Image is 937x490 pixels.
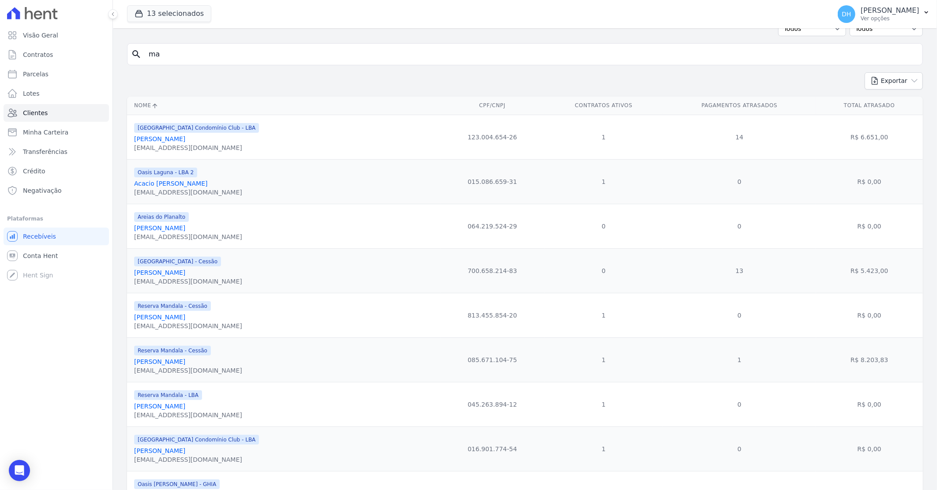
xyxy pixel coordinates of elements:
span: [GEOGRAPHIC_DATA] Condomínio Club - LBA [134,123,259,133]
td: 1 [663,337,816,382]
span: Reserva Mandala - LBA [134,390,202,400]
td: 123.004.654-26 [440,115,544,159]
a: Negativação [4,182,109,199]
td: 13 [663,248,816,293]
td: 1 [544,293,663,337]
span: Lotes [23,89,40,98]
td: R$ 6.651,00 [816,115,923,159]
a: [PERSON_NAME] [134,314,185,321]
td: 14 [663,115,816,159]
td: 015.086.659-31 [440,159,544,204]
p: Ver opções [861,15,919,22]
a: Transferências [4,143,109,161]
td: 1 [544,426,663,471]
a: [PERSON_NAME] [134,358,185,365]
a: Recebíveis [4,228,109,245]
span: Reserva Mandala - Cessão [134,346,211,355]
span: Areias do Planalto [134,212,189,222]
th: CPF/CNPJ [440,97,544,115]
div: [EMAIL_ADDRESS][DOMAIN_NAME] [134,232,242,241]
td: R$ 0,00 [816,204,923,248]
span: Parcelas [23,70,49,79]
button: DH [PERSON_NAME] Ver opções [831,2,937,26]
a: [PERSON_NAME] [134,269,185,276]
td: 1 [544,159,663,204]
td: 0 [663,159,816,204]
td: 813.455.854-20 [440,293,544,337]
span: Reserva Mandala - Cessão [134,301,211,311]
button: 13 selecionados [127,5,211,22]
input: Buscar por nome, CPF ou e-mail [143,45,919,63]
td: 064.219.524-29 [440,204,544,248]
td: 016.901.774-54 [440,426,544,471]
div: [EMAIL_ADDRESS][DOMAIN_NAME] [134,188,242,197]
div: [EMAIL_ADDRESS][DOMAIN_NAME] [134,322,242,330]
a: Clientes [4,104,109,122]
span: Contratos [23,50,53,59]
p: [PERSON_NAME] [861,6,919,15]
td: 1 [544,337,663,382]
td: 0 [663,293,816,337]
span: DH [842,11,851,17]
a: Contratos [4,46,109,64]
th: Nome [127,97,440,115]
span: Crédito [23,167,45,176]
span: Negativação [23,186,62,195]
a: [PERSON_NAME] [134,224,185,232]
span: Clientes [23,108,48,117]
td: 0 [663,382,816,426]
span: Recebíveis [23,232,56,241]
td: 700.658.214-83 [440,248,544,293]
span: Transferências [23,147,67,156]
td: 0 [544,248,663,293]
td: R$ 0,00 [816,382,923,426]
span: [GEOGRAPHIC_DATA] Condomínio Club - LBA [134,435,259,445]
a: [PERSON_NAME] [134,135,185,142]
span: Conta Hent [23,251,58,260]
th: Pagamentos Atrasados [663,97,816,115]
div: [EMAIL_ADDRESS][DOMAIN_NAME] [134,411,242,419]
td: 1 [544,115,663,159]
span: Visão Geral [23,31,58,40]
span: Minha Carteira [23,128,68,137]
a: Visão Geral [4,26,109,44]
a: [PERSON_NAME] [134,403,185,410]
i: search [131,49,142,60]
button: Exportar [865,72,923,90]
td: R$ 5.423,00 [816,248,923,293]
td: R$ 0,00 [816,426,923,471]
div: Open Intercom Messenger [9,460,30,481]
td: 0 [544,204,663,248]
div: [EMAIL_ADDRESS][DOMAIN_NAME] [134,366,242,375]
a: Parcelas [4,65,109,83]
td: R$ 0,00 [816,159,923,204]
div: [EMAIL_ADDRESS][DOMAIN_NAME] [134,277,242,286]
td: R$ 0,00 [816,293,923,337]
a: Crédito [4,162,109,180]
td: 085.671.104-75 [440,337,544,382]
a: Minha Carteira [4,123,109,141]
a: [PERSON_NAME] [134,447,185,454]
th: Total Atrasado [816,97,923,115]
td: 045.263.894-12 [440,382,544,426]
span: Oasis [PERSON_NAME] - GHIA [134,479,220,489]
td: 1 [544,382,663,426]
th: Contratos Ativos [544,97,663,115]
div: [EMAIL_ADDRESS][DOMAIN_NAME] [134,455,259,464]
span: [GEOGRAPHIC_DATA] - Cessão [134,257,221,266]
span: Oasis Laguna - LBA 2 [134,168,197,177]
a: Lotes [4,85,109,102]
td: R$ 8.203,83 [816,337,923,382]
a: Acacio [PERSON_NAME] [134,180,208,187]
a: Conta Hent [4,247,109,265]
div: Plataformas [7,213,105,224]
td: 0 [663,204,816,248]
td: 0 [663,426,816,471]
div: [EMAIL_ADDRESS][DOMAIN_NAME] [134,143,259,152]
